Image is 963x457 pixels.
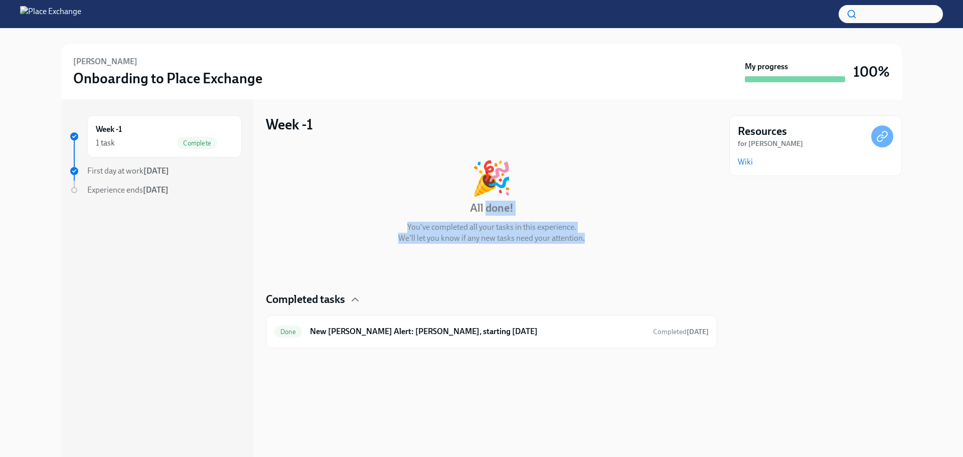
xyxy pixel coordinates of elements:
strong: [DATE] [143,185,169,195]
p: We'll let you know if any new tasks need your attention. [398,233,585,244]
div: Completed tasks [266,292,717,307]
span: First day at work [87,166,169,176]
div: 🎉 [471,162,512,195]
strong: [DATE] [687,328,709,336]
a: DoneNew [PERSON_NAME] Alert: [PERSON_NAME], starting [DATE]Completed[DATE] [274,324,709,340]
span: Complete [177,139,217,147]
h4: Completed tasks [266,292,345,307]
span: Experience ends [87,185,169,195]
span: Completed [653,328,709,336]
h3: Onboarding to Place Exchange [73,69,262,87]
h4: Resources [738,124,787,139]
img: Place Exchange [20,6,81,22]
a: Week -11 taskComplete [69,115,242,158]
h6: [PERSON_NAME] [73,56,137,67]
h6: New [PERSON_NAME] Alert: [PERSON_NAME], starting [DATE] [310,326,645,337]
strong: for [PERSON_NAME] [738,139,803,148]
h6: Week -1 [96,124,122,135]
h3: Week -1 [266,115,313,133]
a: First day at work[DATE] [69,166,242,177]
strong: [DATE] [143,166,169,176]
strong: My progress [745,61,788,72]
h3: 100% [853,63,890,81]
span: September 2nd, 2025 18:32 [653,327,709,337]
span: Done [274,328,302,336]
p: You've completed all your tasks in this experience. [407,222,576,233]
h4: All done! [470,201,514,216]
a: Wiki [738,157,753,168]
div: 1 task [96,137,115,148]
